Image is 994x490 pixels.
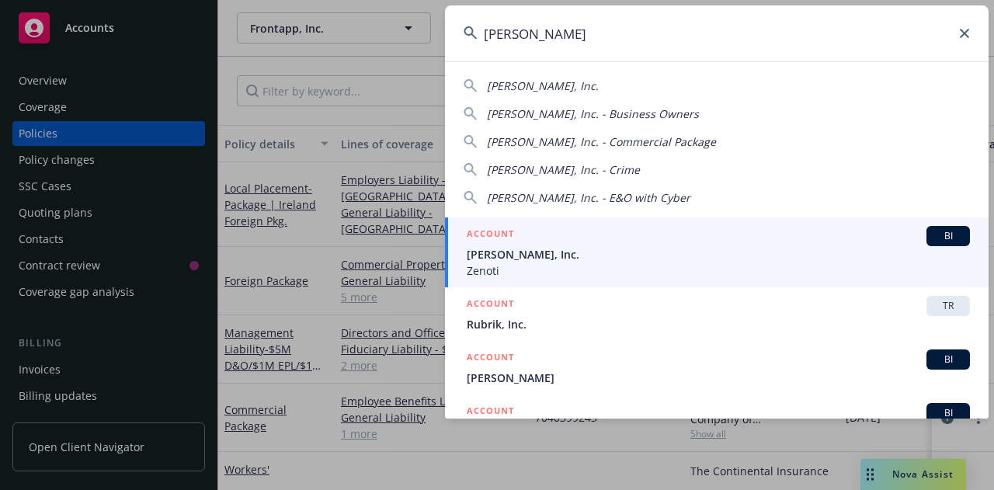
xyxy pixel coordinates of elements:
span: [PERSON_NAME] [467,370,970,386]
input: Search... [445,5,989,61]
span: [PERSON_NAME], Inc. - Commercial Package [487,134,716,149]
h5: ACCOUNT [467,226,514,245]
h5: ACCOUNT [467,403,514,422]
span: [PERSON_NAME], Inc. [467,246,970,262]
span: BI [933,406,964,420]
a: ACCOUNTBI [445,394,989,481]
span: BI [933,353,964,367]
a: ACCOUNTTRRubrik, Inc. [445,287,989,341]
span: [PERSON_NAME], Inc. - Crime [487,162,640,177]
span: Zenoti [467,262,970,279]
a: ACCOUNTBI[PERSON_NAME] [445,341,989,394]
span: TR [933,299,964,313]
h5: ACCOUNT [467,349,514,368]
a: ACCOUNTBI[PERSON_NAME], Inc.Zenoti [445,217,989,287]
span: BI [933,229,964,243]
span: [PERSON_NAME], Inc. [487,78,599,93]
h5: ACCOUNT [467,296,514,315]
span: [PERSON_NAME], Inc. - Business Owners [487,106,699,121]
span: [PERSON_NAME], Inc. - E&O with Cyber [487,190,690,205]
span: Rubrik, Inc. [467,316,970,332]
